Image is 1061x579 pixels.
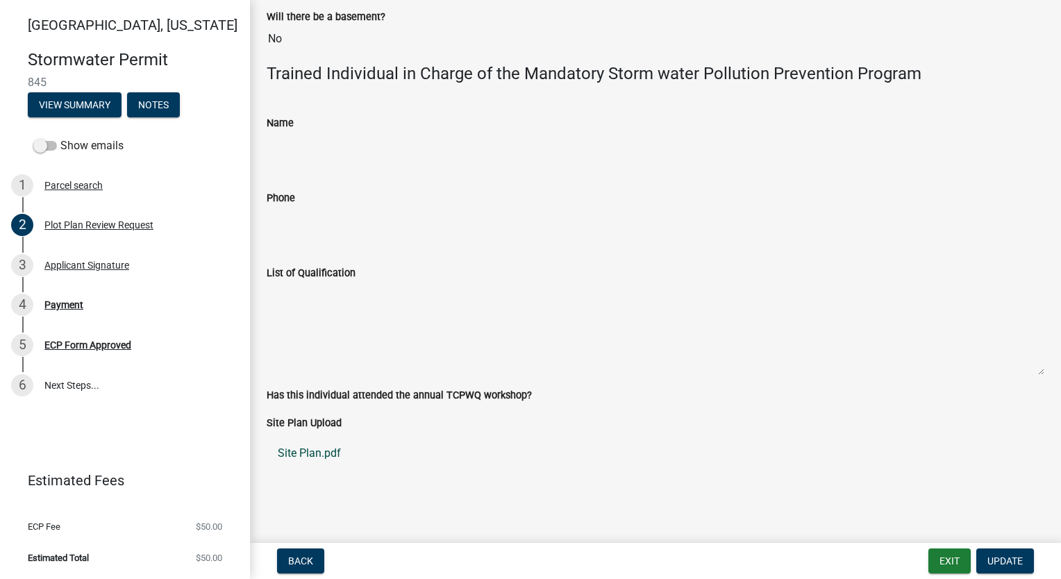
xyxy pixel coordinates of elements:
[267,12,385,22] label: Will there be a basement?
[267,437,1044,470] a: Site Plan.pdf
[11,334,33,356] div: 5
[28,76,222,89] span: 845
[28,50,239,70] h4: Stormwater Permit
[28,100,122,111] wm-modal-confirm: Summary
[28,92,122,117] button: View Summary
[976,548,1034,573] button: Update
[196,522,222,531] span: $50.00
[11,467,228,494] a: Estimated Fees
[28,553,89,562] span: Estimated Total
[44,260,129,270] div: Applicant Signature
[267,391,532,401] label: Has this individual attended the annual TCPWQ workshop?
[267,194,295,203] label: Phone
[44,220,153,230] div: Plot Plan Review Request
[267,119,294,128] label: Name
[44,181,103,190] div: Parcel search
[267,419,342,428] label: Site Plan Upload
[11,214,33,236] div: 2
[11,174,33,196] div: 1
[987,555,1023,567] span: Update
[127,92,180,117] button: Notes
[28,522,60,531] span: ECP Fee
[11,294,33,316] div: 4
[44,300,83,310] div: Payment
[267,64,1044,84] h4: Trained Individual in Charge of the Mandatory Storm water Pollution Prevention Program
[33,137,124,154] label: Show emails
[277,548,324,573] button: Back
[28,17,237,33] span: [GEOGRAPHIC_DATA], [US_STATE]
[267,269,356,278] label: List of Qualification
[196,553,222,562] span: $50.00
[928,548,971,573] button: Exit
[127,100,180,111] wm-modal-confirm: Notes
[288,555,313,567] span: Back
[44,340,131,350] div: ECP Form Approved
[11,254,33,276] div: 3
[11,374,33,396] div: 6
